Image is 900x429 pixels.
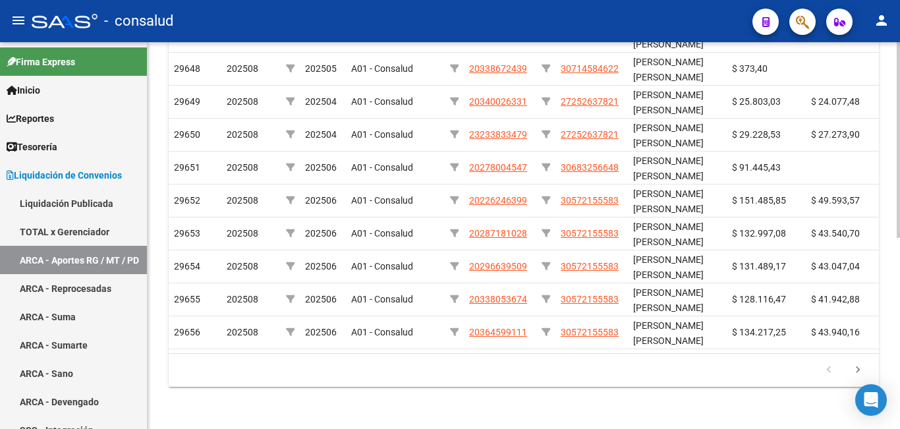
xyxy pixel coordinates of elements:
[351,162,413,173] span: A01 - Consalud
[227,96,258,107] span: 202508
[633,57,704,82] span: [PERSON_NAME] [PERSON_NAME]
[732,195,786,206] span: $ 151.485,85
[816,363,841,378] a: go to previous page
[174,162,200,173] span: 29651
[351,327,413,337] span: A01 - Consalud
[561,162,619,173] span: 30683256648
[351,96,413,107] span: A01 - Consalud
[305,327,337,337] span: 202506
[561,261,619,272] span: 30572155583
[174,327,200,337] span: 29656
[305,162,337,173] span: 202506
[811,129,860,140] span: $ 27.273,90
[811,294,860,304] span: $ 41.942,88
[11,13,26,28] mat-icon: menu
[174,228,200,239] span: 29653
[633,188,704,214] span: [PERSON_NAME] [PERSON_NAME]
[845,363,870,378] a: go to next page
[227,261,258,272] span: 202508
[305,96,337,107] span: 202504
[732,327,786,337] span: $ 134.217,25
[469,129,527,140] span: 23233833479
[469,96,527,107] span: 20340026331
[732,228,786,239] span: $ 132.997,08
[874,13,889,28] mat-icon: person
[732,261,786,272] span: $ 131.489,17
[7,140,57,154] span: Tesorería
[469,327,527,337] span: 20364599111
[227,195,258,206] span: 202508
[174,294,200,304] span: 29655
[811,327,860,337] span: $ 43.940,16
[811,195,860,206] span: $ 49.593,57
[469,261,527,272] span: 20296639509
[351,129,413,140] span: A01 - Consalud
[104,7,173,36] span: - consalud
[732,63,768,74] span: $ 373,40
[351,63,413,74] span: A01 - Consalud
[227,63,258,74] span: 202508
[561,63,619,74] span: 30714584622
[469,228,527,239] span: 20287181028
[633,254,704,280] span: [PERSON_NAME] [PERSON_NAME]
[633,287,704,313] span: [PERSON_NAME] [PERSON_NAME]
[305,261,337,272] span: 202506
[561,294,619,304] span: 30572155583
[351,261,413,272] span: A01 - Consalud
[227,162,258,173] span: 202508
[351,294,413,304] span: A01 - Consalud
[561,129,619,140] span: 27252637821
[7,55,75,69] span: Firma Express
[305,195,337,206] span: 202506
[561,228,619,239] span: 30572155583
[174,195,200,206] span: 29652
[174,96,200,107] span: 29649
[811,261,860,272] span: $ 43.047,04
[732,96,781,107] span: $ 25.803,03
[633,221,704,247] span: [PERSON_NAME] [PERSON_NAME]
[732,162,781,173] span: $ 91.445,43
[227,294,258,304] span: 202508
[305,294,337,304] span: 202506
[351,195,413,206] span: A01 - Consalud
[561,327,619,337] span: 30572155583
[227,327,258,337] span: 202508
[7,111,54,126] span: Reportes
[305,63,337,74] span: 202505
[855,384,887,416] div: Open Intercom Messenger
[7,168,122,183] span: Liquidación de Convenios
[633,90,704,115] span: [PERSON_NAME] [PERSON_NAME]
[633,123,704,148] span: [PERSON_NAME] [PERSON_NAME]
[732,294,786,304] span: $ 128.116,47
[174,261,200,272] span: 29654
[811,96,860,107] span: $ 24.077,48
[227,228,258,239] span: 202508
[633,320,704,346] span: [PERSON_NAME] [PERSON_NAME]
[561,195,619,206] span: 30572155583
[811,228,860,239] span: $ 43.540,70
[305,228,337,239] span: 202506
[633,156,704,181] span: [PERSON_NAME] [PERSON_NAME]
[561,96,619,107] span: 27252637821
[174,129,200,140] span: 29650
[469,162,527,173] span: 20278004547
[469,63,527,74] span: 20338672439
[351,228,413,239] span: A01 - Consalud
[227,129,258,140] span: 202508
[7,83,40,98] span: Inicio
[174,63,200,74] span: 29648
[305,129,337,140] span: 202504
[732,129,781,140] span: $ 29.228,53
[469,195,527,206] span: 20226246399
[469,294,527,304] span: 20338053674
